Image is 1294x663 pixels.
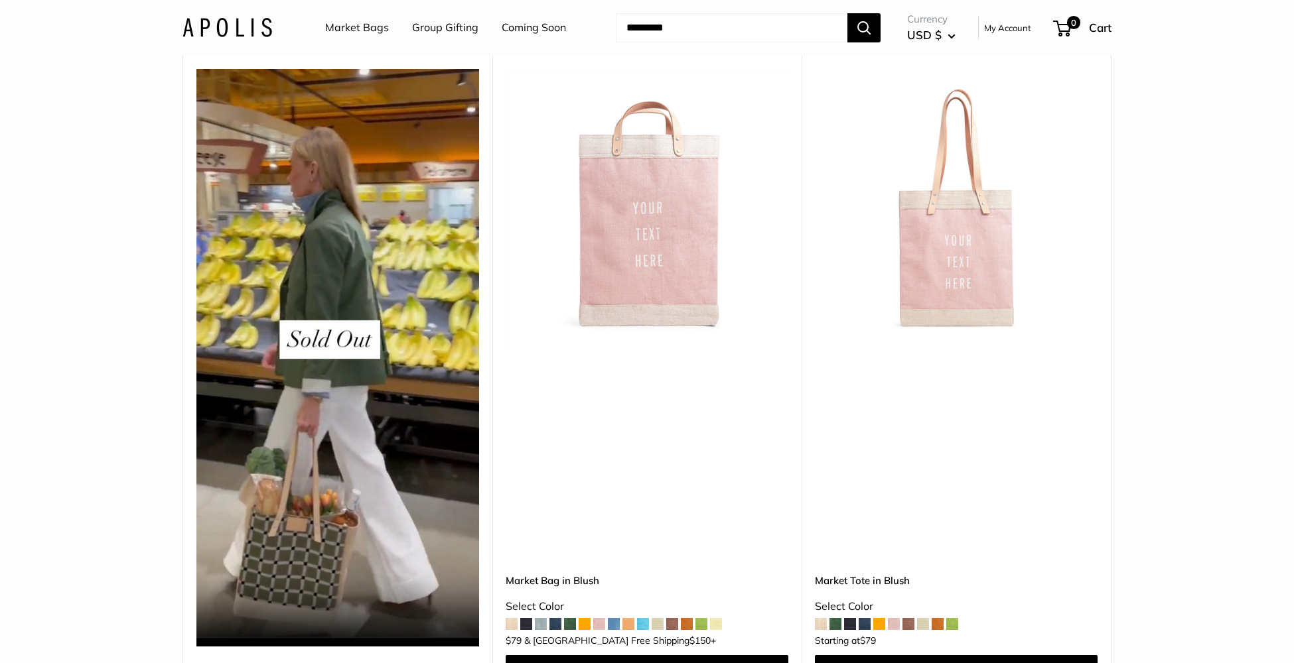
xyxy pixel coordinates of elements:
span: $79 [860,634,876,646]
button: USD $ [907,25,956,46]
button: Search [847,13,881,42]
img: [Sage Sold Out] Understated, overcrafted—each bag is stitched with purpose and made to move with ... [196,69,479,646]
div: Select Color [506,597,788,617]
span: 0 [1067,16,1080,29]
span: USD $ [907,28,942,42]
img: Apolis [182,18,272,37]
a: My Account [984,20,1031,36]
span: Currency [907,10,956,29]
a: Market Tote in BlushMarket Tote in Blush [815,69,1098,351]
img: Market Tote in Blush [815,69,1098,351]
a: Coming Soon [502,18,566,38]
img: description_Our first Blush Market Bag [506,69,788,351]
div: Select Color [815,597,1098,617]
a: description_Our first Blush Market BagMarket Bag in Blush [506,69,788,351]
span: Starting at [815,636,876,645]
span: Cart [1089,21,1112,34]
a: Market Bag in Blush [506,573,788,588]
a: Market Tote in Blush [815,573,1098,588]
a: Group Gifting [412,18,478,38]
input: Search... [616,13,847,42]
span: & [GEOGRAPHIC_DATA] Free Shipping + [524,636,716,645]
a: 0 Cart [1054,17,1112,38]
span: $79 [506,634,522,646]
a: Market Bags [325,18,389,38]
span: $150 [689,634,711,646]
